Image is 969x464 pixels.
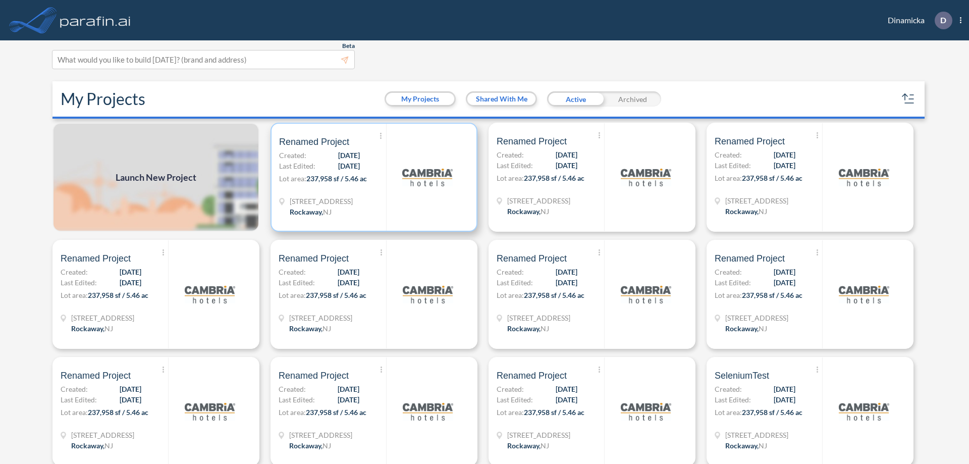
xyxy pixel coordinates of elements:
[547,91,604,107] div: Active
[306,291,366,299] span: 237,958 sf / 5.46 ac
[774,394,795,405] span: [DATE]
[323,208,332,216] span: NJ
[279,384,306,394] span: Created:
[88,408,148,417] span: 237,958 sf / 5.46 ac
[497,149,524,160] span: Created:
[116,171,196,184] span: Launch New Project
[715,174,742,182] span: Lot area:
[88,291,148,299] span: 237,958 sf / 5.46 ac
[774,277,795,288] span: [DATE]
[402,152,453,202] img: logo
[507,207,541,216] span: Rockaway ,
[541,324,549,333] span: NJ
[342,42,355,50] span: Beta
[497,160,533,171] span: Last Edited:
[71,323,113,334] div: Rockaway, NJ
[507,323,549,334] div: Rockaway, NJ
[507,195,570,206] span: 321 Mt Hope Ave
[497,370,567,382] span: Renamed Project
[61,291,88,299] span: Lot area:
[556,149,577,160] span: [DATE]
[279,161,315,171] span: Last Edited:
[120,267,141,277] span: [DATE]
[289,441,322,450] span: Rockaway ,
[338,161,360,171] span: [DATE]
[338,150,360,161] span: [DATE]
[742,408,802,417] span: 237,958 sf / 5.46 ac
[497,174,524,182] span: Lot area:
[715,149,742,160] span: Created:
[497,408,524,417] span: Lot area:
[541,441,549,450] span: NJ
[289,430,352,440] span: 321 Mt Hope Ave
[725,313,788,323] span: 321 Mt Hope Ave
[774,160,795,171] span: [DATE]
[604,91,661,107] div: Archived
[742,174,802,182] span: 237,958 sf / 5.46 ac
[403,269,453,320] img: logo
[289,313,352,323] span: 321 Mt Hope Ave
[338,384,359,394] span: [DATE]
[71,313,134,323] span: 321 Mt Hope Ave
[279,267,306,277] span: Created:
[322,324,331,333] span: NJ
[839,386,889,437] img: logo
[322,441,331,450] span: NJ
[621,386,671,437] img: logo
[104,441,113,450] span: NJ
[725,207,759,216] span: Rockaway ,
[839,269,889,320] img: logo
[725,440,767,451] div: Rockaway, NJ
[715,408,742,417] span: Lot area:
[774,149,795,160] span: [DATE]
[279,174,306,183] span: Lot area:
[338,267,359,277] span: [DATE]
[759,441,767,450] span: NJ
[403,386,453,437] img: logo
[715,160,751,171] span: Last Edited:
[621,269,671,320] img: logo
[279,277,315,288] span: Last Edited:
[279,252,349,265] span: Renamed Project
[507,313,570,323] span: 321 Mt Hope Ave
[497,277,533,288] span: Last Edited:
[306,408,366,417] span: 237,958 sf / 5.46 ac
[759,324,767,333] span: NJ
[715,267,742,277] span: Created:
[725,430,788,440] span: 321 Mt Hope Ave
[524,174,584,182] span: 237,958 sf / 5.46 ac
[61,277,97,288] span: Last Edited:
[507,206,549,217] div: Rockaway, NJ
[120,277,141,288] span: [DATE]
[290,208,323,216] span: Rockaway ,
[715,384,742,394] span: Created:
[289,440,331,451] div: Rockaway, NJ
[497,252,567,265] span: Renamed Project
[279,394,315,405] span: Last Edited:
[279,370,349,382] span: Renamed Project
[52,123,259,232] img: add
[185,386,235,437] img: logo
[61,89,145,109] h2: My Projects
[507,430,570,440] span: 321 Mt Hope Ave
[556,394,577,405] span: [DATE]
[759,207,767,216] span: NJ
[497,291,524,299] span: Lot area:
[52,123,259,232] a: Launch New Project
[306,174,367,183] span: 237,958 sf / 5.46 ac
[497,384,524,394] span: Created:
[715,277,751,288] span: Last Edited:
[774,384,795,394] span: [DATE]
[497,135,567,147] span: Renamed Project
[71,441,104,450] span: Rockaway ,
[621,152,671,202] img: logo
[61,408,88,417] span: Lot area:
[289,323,331,334] div: Rockaway, NJ
[725,206,767,217] div: Rockaway, NJ
[58,10,133,30] img: logo
[338,394,359,405] span: [DATE]
[289,324,322,333] span: Rockaway ,
[61,394,97,405] span: Last Edited:
[524,408,584,417] span: 237,958 sf / 5.46 ac
[725,441,759,450] span: Rockaway ,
